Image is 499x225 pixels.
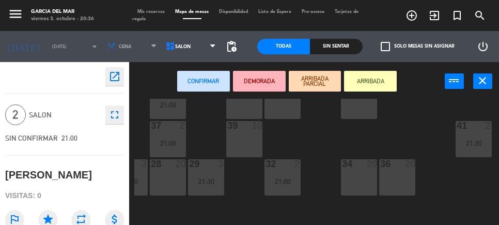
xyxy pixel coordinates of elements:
div: 21:30 [188,178,224,185]
div: 21:00 [264,178,301,185]
div: 2 [486,121,492,130]
div: 21:00 [150,140,186,147]
button: menu [8,6,23,24]
span: Tarjetas de regalo [133,9,359,21]
div: 3 [218,159,224,169]
div: 39 [227,121,228,130]
div: Garcia del Mar [31,8,94,16]
div: 20 [176,159,186,169]
i: exit_to_app [428,9,441,22]
i: fullscreen [108,109,121,121]
i: turned_in_not [451,9,463,22]
div: 29 [189,159,190,169]
span: Lista de Espera [254,9,297,14]
span: SALON [175,44,191,50]
span: SALON [29,109,100,121]
label: Solo mesas sin asignar [381,42,455,51]
div: 20 [367,159,377,169]
i: arrow_drop_down [88,40,101,53]
button: DEMORADA [233,71,286,92]
button: fullscreen [105,106,124,124]
i: open_in_new [108,70,121,83]
span: 2 [5,104,26,125]
div: 36 [380,159,381,169]
div: Visitas: 0 [5,187,124,205]
button: ARRIBADA PARCIAL [289,71,341,92]
div: 10 [252,121,262,130]
div: 21:00 [150,101,186,109]
i: power_input [448,74,461,87]
i: menu [8,6,23,22]
div: Todas [257,39,310,54]
div: [PERSON_NAME] [5,167,92,184]
button: close [473,73,492,89]
div: 41 [457,121,457,130]
span: pending_actions [225,40,238,53]
i: close [477,74,489,87]
span: Disponibilidad [214,9,254,14]
span: SIN CONFIRMAR [5,134,58,142]
div: 2 [294,159,301,169]
i: add_circle_outline [406,9,418,22]
span: Mis reservas [133,9,170,14]
button: ARRIBADA [344,71,397,92]
div: viernes 3. octubre - 20:36 [31,16,94,23]
span: Cena [119,44,131,50]
span: Mapa de mesas [170,9,214,14]
span: Pre-acceso [297,9,330,14]
button: power_input [445,73,464,89]
span: 21:00 [61,134,77,142]
div: Sin sentar [310,39,363,54]
i: power_settings_new [477,40,489,53]
i: search [474,9,486,22]
div: 2 [180,121,186,130]
button: Confirmar [177,71,230,92]
div: 32 [266,159,266,169]
div: 3 [142,159,148,169]
button: open_in_new [105,67,124,86]
span: check_box_outline_blank [381,42,390,51]
div: 21:30 [456,140,492,147]
div: 20 [405,159,415,169]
